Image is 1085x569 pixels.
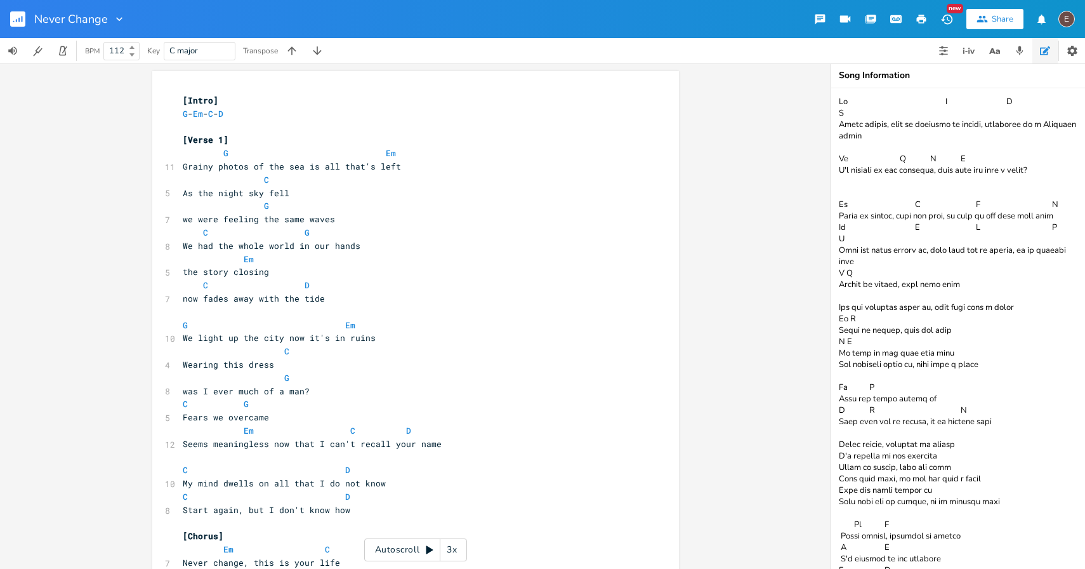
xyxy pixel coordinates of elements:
[183,478,386,489] span: My mind dwells on all that I do not know
[183,161,401,172] span: Grainy photos of the sea is all that's left
[947,4,963,13] div: New
[183,491,188,502] span: C
[305,279,310,291] span: D
[244,425,254,436] span: Em
[183,398,188,410] span: C
[218,108,223,119] span: D
[243,47,278,55] div: Transpose
[183,530,223,542] span: [Chorus]
[345,491,350,502] span: D
[1058,11,1075,27] div: edward
[147,47,160,55] div: Key
[1058,4,1075,34] button: E
[183,332,376,344] span: We light up the city now it's in ruins
[203,279,208,291] span: C
[183,359,274,370] span: Wearing this dress
[183,464,188,476] span: C
[183,266,269,278] span: the story closing
[183,385,310,397] span: was I ever much of a man?
[440,539,463,561] div: 3x
[169,45,198,57] span: C major
[183,504,350,516] span: Start again, but I don't know how
[284,345,289,357] span: C
[193,108,203,119] span: Em
[305,227,310,238] span: G
[350,425,355,436] span: C
[839,71,1077,80] div: Song Information
[345,319,355,331] span: Em
[223,147,228,159] span: G
[183,108,188,119] span: G
[386,147,396,159] span: Em
[183,134,228,145] span: [Verse 1]
[183,108,223,119] span: - - -
[183,557,340,568] span: Never change, this is your life
[264,200,269,211] span: G
[992,13,1013,25] div: Share
[406,425,411,436] span: D
[244,398,249,410] span: G
[203,227,208,238] span: C
[183,240,360,251] span: We had the whole world in our hands
[208,108,213,119] span: C
[183,95,218,106] span: [Intro]
[183,213,335,225] span: we were feeling the same waves
[831,88,1085,569] textarea: Lo I D S Ametc adipis, elit se doeiusmo te incidi, utlaboree do m Aliquaen admin Ve Q N E U'l nis...
[183,187,299,199] span: As the night sky fell
[85,48,100,55] div: BPM
[284,372,289,384] span: G
[934,8,959,30] button: New
[34,13,108,25] span: Never Change
[183,438,442,450] span: Seems meaningless now that I can't recall your name
[223,544,233,555] span: Em
[183,293,325,304] span: now fades away with the tide
[183,319,188,331] span: G
[264,174,269,185] span: C
[345,464,350,476] span: D
[325,544,330,555] span: C
[364,539,467,561] div: Autoscroll
[966,9,1023,29] button: Share
[183,412,269,423] span: Fears we overcame
[244,253,254,265] span: Em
